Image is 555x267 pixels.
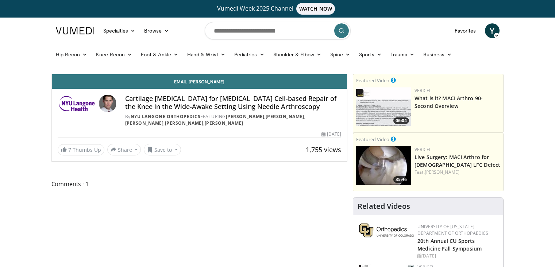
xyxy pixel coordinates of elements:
[140,23,173,38] a: Browse
[429,95,433,102] span: is
[415,146,431,153] a: Vericel
[442,95,455,102] span: MACI
[51,47,92,62] a: Hip Recon
[68,146,71,153] span: 7
[415,154,500,168] a: Live Surgery: MACI Arthro for [DEMOGRAPHIC_DATA] LFC Defect
[58,144,104,155] a: 7 Thumbs Up
[457,95,474,102] span: Arthro
[57,3,498,15] a: Vumedi Week 2025 ChannelWATCH NOW
[296,3,335,15] span: WATCH NOW
[125,120,164,126] a: [PERSON_NAME]
[393,117,409,124] span: 06:04
[183,47,230,62] a: Hand & Wrist
[355,47,386,62] a: Sports
[56,27,95,34] img: VuMedi Logo
[266,113,304,120] a: [PERSON_NAME]
[358,202,410,211] h4: Related Videos
[125,113,341,127] div: By FEATURING , , , ,
[415,169,500,176] div: Feat.
[356,136,389,143] small: Featured Video
[165,120,204,126] a: [PERSON_NAME]
[485,23,500,38] a: Y
[417,223,488,236] a: University of [US_STATE] Department of Orthopaedics
[107,144,141,155] button: Share
[326,47,355,62] a: Spine
[417,237,482,252] a: 20th Annual CU Sports Medicine Fall Symposium
[435,102,458,109] span: Overview
[415,95,428,102] span: What
[58,95,96,112] img: NYU Langone Orthopedics
[131,113,201,120] a: NYU Langone Orthopedics
[306,145,341,154] span: 1,755 views
[415,95,483,109] a: Whatisit?MACIArthro90-SecondOverview
[125,95,341,110] h4: Cartilage [MEDICAL_DATA] for [MEDICAL_DATA] Cell-based Repair of the Knee in the Wide-Awake Setti...
[356,146,411,185] a: 35:46
[359,223,414,237] img: 355603a8-37da-49b6-856f-e00d7e9307d3.png.150x105_q85_autocrop_double_scale_upscale_version-0.2.png
[269,47,326,62] a: Shoulder & Elbow
[415,95,483,109] span: 90-Second
[415,87,431,94] a: Vericel
[356,77,389,84] small: Featured Video
[450,23,481,38] a: Favorites
[99,95,116,112] img: Avatar
[417,253,497,259] div: [DATE]
[230,47,269,62] a: Pediatrics
[356,146,411,185] img: eb023345-1e2d-4374-a840-ddbc99f8c97c.150x105_q85_crop-smart_upscale.jpg
[92,47,136,62] a: Knee Recon
[425,169,459,175] a: [PERSON_NAME]
[356,87,411,126] img: aa6cc8ed-3dbf-4b6a-8d82-4a06f68b6688.150x105_q85_crop-smart_upscale.jpg
[393,176,409,183] span: 35:46
[226,113,265,120] a: [PERSON_NAME]
[356,87,411,126] a: 06:04
[205,120,243,126] a: [PERSON_NAME]
[439,95,441,102] span: ?
[144,144,181,155] button: Save to
[99,23,140,38] a: Specialties
[321,131,341,138] div: [DATE]
[52,74,347,89] a: Email [PERSON_NAME]
[205,22,351,40] input: Search topics, interventions
[51,179,348,189] span: Comments 1
[419,47,456,62] a: Business
[435,95,439,102] span: it
[136,47,183,62] a: Foot & Ankle
[386,47,419,62] a: Trauma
